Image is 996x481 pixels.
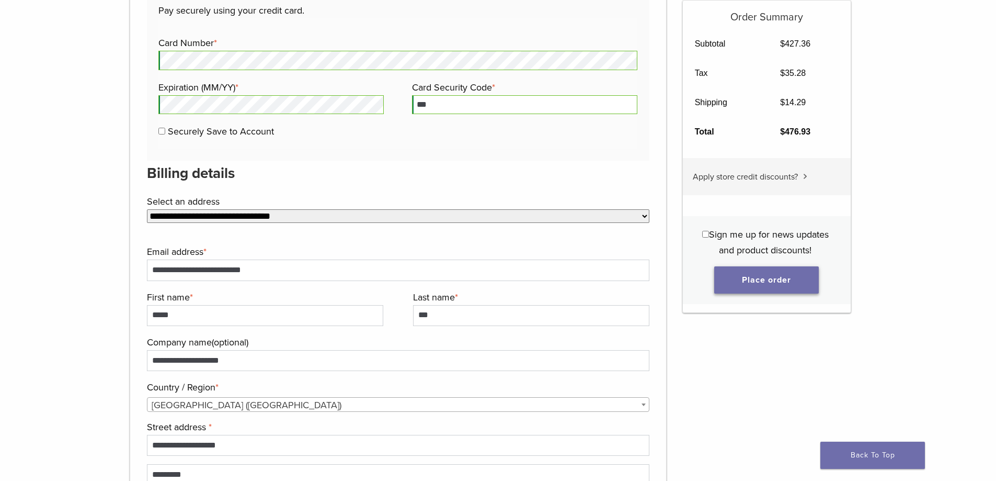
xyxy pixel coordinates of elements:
th: Total [683,117,769,147]
th: Subtotal [683,29,769,59]
label: First name [147,289,381,305]
label: Company name [147,334,647,350]
input: Sign me up for news updates and product discounts! [702,231,709,238]
label: Expiration (MM/YY) [158,80,381,95]
bdi: 14.29 [780,98,806,107]
span: $ [780,39,785,48]
span: Sign me up for news updates and product discounts! [709,229,829,256]
label: Email address [147,244,647,260]
span: United States (US) [147,398,649,412]
h3: Billing details [147,161,650,186]
bdi: 476.93 [780,127,810,136]
label: Card Security Code [412,80,635,95]
p: Pay securely using your credit card. [158,3,637,18]
label: Securely Save to Account [168,126,274,137]
span: $ [780,69,785,77]
button: Place order [714,266,819,294]
span: (optional) [212,337,248,348]
bdi: 35.28 [780,69,806,77]
a: Back To Top [820,442,925,469]
span: $ [780,127,785,136]
fieldset: Payment Info [158,18,637,149]
h5: Order Summary [683,1,851,24]
span: $ [780,98,785,107]
span: Country / Region [147,397,650,412]
span: Apply store credit discounts? [693,172,798,182]
label: Select an address [147,194,647,209]
th: Tax [683,59,769,88]
label: Street address [147,419,647,435]
label: Card Number [158,35,635,51]
bdi: 427.36 [780,39,810,48]
th: Shipping [683,88,769,117]
label: Country / Region [147,379,647,395]
label: Last name [413,289,647,305]
img: caret.svg [803,174,807,179]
